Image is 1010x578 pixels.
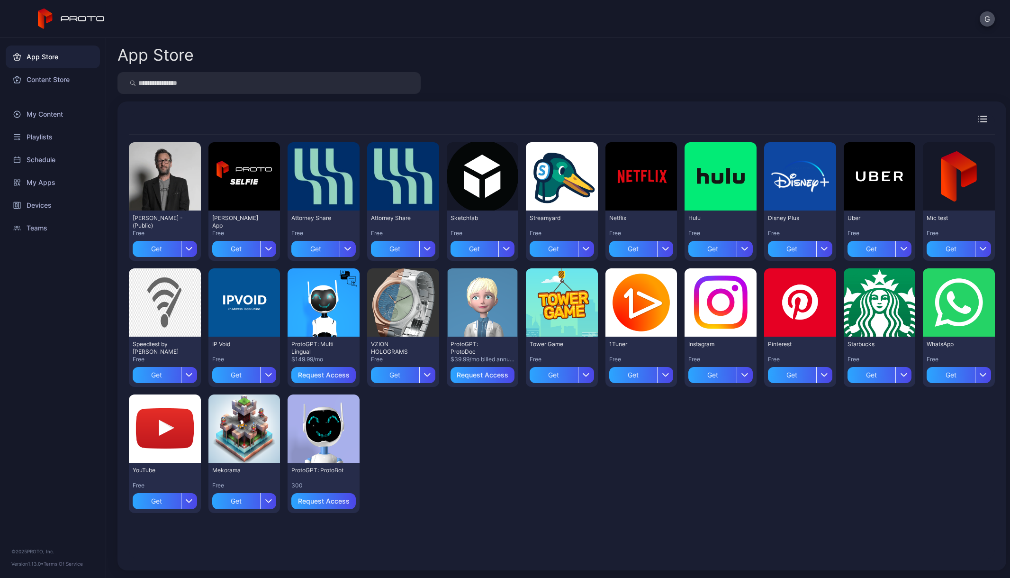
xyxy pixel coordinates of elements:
button: Get [530,237,594,257]
div: ProtoGPT: Multi Lingual [291,340,343,356]
div: Get [133,241,181,257]
div: Get [768,367,816,383]
div: Instagram [688,340,740,348]
a: Content Store [6,68,100,91]
div: Free [688,229,753,237]
a: Playlists [6,126,100,148]
div: Get [451,241,499,257]
div: Get [688,367,737,383]
div: Hulu [688,214,740,222]
div: Get [212,241,261,257]
div: Mic test [927,214,979,222]
div: IP Void [212,340,264,348]
div: Free [133,482,197,489]
div: Free [768,356,832,363]
div: Free [927,356,991,363]
div: Get [927,367,975,383]
a: My Apps [6,171,100,194]
div: Free [688,356,753,363]
button: Get [133,489,197,509]
div: Get [212,367,261,383]
div: VZION HOLOGRAMS [371,340,423,356]
div: Get [688,241,737,257]
div: Speedtest by Ookla [133,340,185,356]
div: Free [848,356,912,363]
div: Free [530,229,594,237]
a: Devices [6,194,100,217]
a: Teams [6,217,100,239]
a: Schedule [6,148,100,171]
button: Request Access [451,367,515,383]
button: Get [848,237,912,257]
div: Free [451,229,515,237]
div: $149.99/mo [291,356,356,363]
button: Get [451,237,515,257]
div: Free [530,356,594,363]
div: Free [609,229,674,237]
div: Streamyard [530,214,582,222]
a: My Content [6,103,100,126]
a: App Store [6,46,100,68]
div: Pinterest [768,340,820,348]
div: Get [609,367,658,383]
div: Free [848,229,912,237]
div: Free [609,356,674,363]
div: Get [768,241,816,257]
button: Get [212,489,277,509]
div: YouTube [133,467,185,474]
div: Get [133,367,181,383]
button: G [980,11,995,27]
div: Netflix [609,214,661,222]
button: Get [133,363,197,383]
div: Mekorama [212,467,264,474]
div: Request Access [457,371,508,379]
div: Get [927,241,975,257]
div: ProtoGPT: ProtoBot [291,467,343,474]
div: Attorney Share [371,214,423,222]
div: Get [848,241,896,257]
div: Get [609,241,658,257]
div: Starbucks [848,340,900,348]
button: Get [768,237,832,257]
div: 300 [291,482,356,489]
div: Request Access [298,371,350,379]
button: Get [688,237,753,257]
div: Get [530,241,578,257]
button: Request Access [291,493,356,509]
button: Get [291,237,356,257]
div: Get [530,367,578,383]
button: Get [609,237,674,257]
div: Get [133,493,181,509]
div: Free [133,229,197,237]
div: Uber [848,214,900,222]
button: Get [212,237,277,257]
div: David N Persona - (Public) [133,214,185,229]
div: App Store [117,47,194,63]
span: Version 1.13.0 • [11,561,44,567]
div: Sketchfab [451,214,503,222]
a: Terms Of Service [44,561,83,567]
div: Free [371,229,435,237]
div: Disney Plus [768,214,820,222]
button: Get [848,363,912,383]
button: Get [927,363,991,383]
button: Get [927,237,991,257]
div: © 2025 PROTO, Inc. [11,548,94,555]
div: WhatsApp [927,340,979,348]
button: Request Access [291,367,356,383]
div: Free [212,482,277,489]
div: Free [927,229,991,237]
button: Get [133,237,197,257]
div: Request Access [298,497,350,505]
div: Free [212,229,277,237]
div: $39.99/mo billed annually [451,356,515,363]
div: ProtoGPT: ProtoDoc [451,340,503,356]
div: Free [291,229,356,237]
div: Get [848,367,896,383]
div: Tower Game [530,340,582,348]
